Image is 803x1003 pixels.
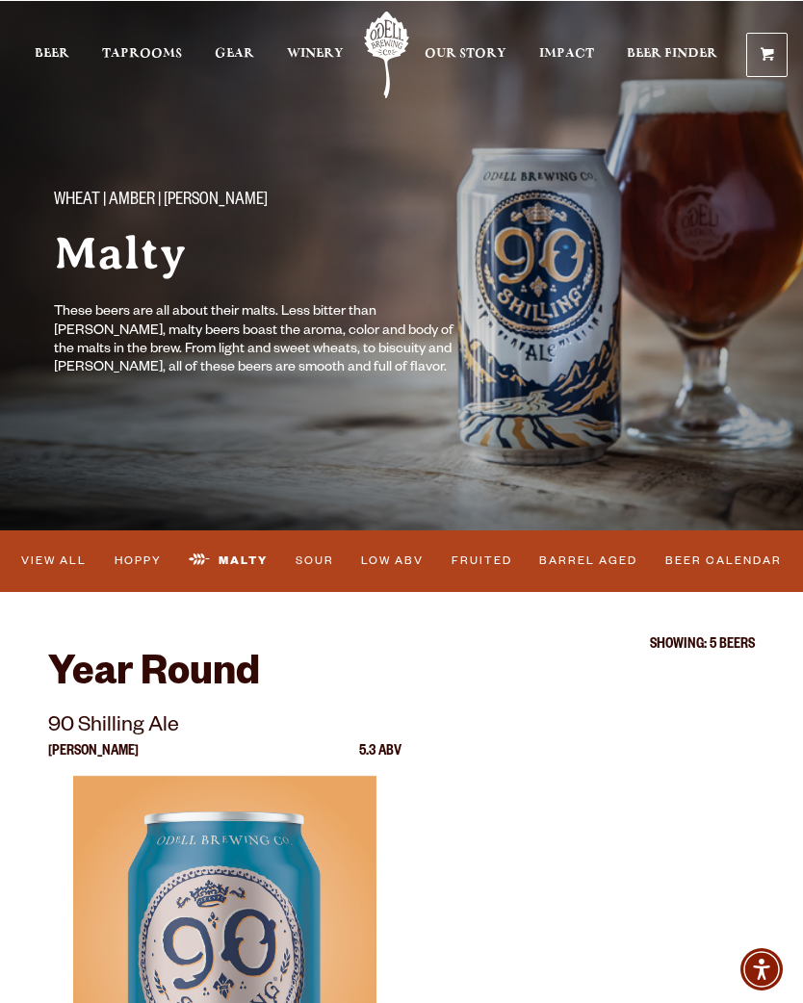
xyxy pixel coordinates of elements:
[659,541,788,581] a: Beer Calendar
[15,541,93,581] a: View All
[215,46,254,62] span: Gear
[215,12,254,98] a: Gear
[54,304,470,378] p: These beers are all about their malts. Less bitter than [PERSON_NAME], malty beers boast the arom...
[48,710,401,745] p: 90 Shilling Ale
[35,12,69,98] a: Beer
[363,12,411,98] a: Odell Home
[102,12,182,98] a: Taprooms
[539,12,594,98] a: Impact
[289,541,340,581] a: Sour
[359,745,401,776] p: 5.3 ABV
[425,12,506,98] a: Our Story
[102,46,182,62] span: Taprooms
[287,12,344,98] a: Winery
[287,46,344,62] span: Winery
[533,541,644,581] a: Barrel Aged
[740,948,783,990] div: Accessibility Menu
[355,541,430,581] a: Low ABV
[48,654,755,700] h2: Year Round
[183,541,274,581] a: Malty
[445,541,518,581] a: Fruited
[627,12,717,98] a: Beer Finder
[48,638,755,654] p: Showing: 5 Beers
[539,46,594,62] span: Impact
[108,541,168,581] a: Hoppy
[627,46,717,62] span: Beer Finder
[48,745,139,776] p: [PERSON_NAME]
[54,189,268,214] span: Wheat | Amber | [PERSON_NAME]
[35,46,69,62] span: Beer
[425,46,506,62] span: Our Story
[54,229,470,277] h1: Malty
